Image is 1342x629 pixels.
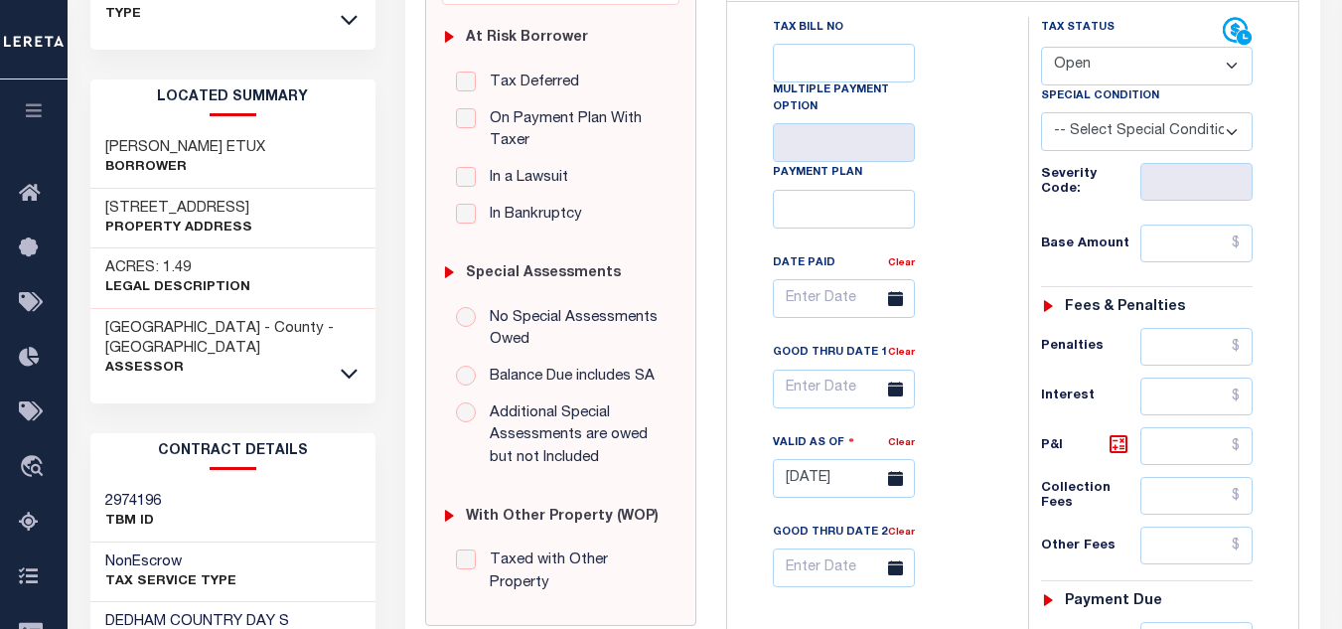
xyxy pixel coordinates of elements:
[773,549,915,587] input: Enter Date
[1140,225,1254,262] input: $
[773,20,843,37] label: Tax Bill No
[773,82,915,115] label: Multiple Payment Option
[1041,539,1140,554] h6: Other Fees
[105,219,252,238] p: Property Address
[105,512,161,532] p: TBM ID
[888,438,915,448] a: Clear
[1041,167,1140,198] h6: Severity Code:
[105,5,141,25] p: Type
[773,279,915,318] input: Enter Date
[1041,389,1140,404] h6: Interest
[1065,593,1162,610] h6: Payment due
[466,30,588,47] h6: At Risk Borrower
[480,307,666,352] label: No Special Assessments Owed
[90,79,375,116] h2: LOCATED SUMMARY
[466,509,659,526] h6: with Other Property (WOP)
[105,319,361,359] h3: [GEOGRAPHIC_DATA] - County - [GEOGRAPHIC_DATA]
[1041,88,1159,105] label: Special Condition
[1140,527,1254,564] input: $
[480,167,568,190] label: In a Lawsuit
[1140,378,1254,415] input: $
[466,265,621,282] h6: Special Assessments
[480,366,655,389] label: Balance Due includes SA
[773,370,915,408] input: Enter Date
[773,459,915,498] input: Enter Date
[105,492,161,512] h3: 2974196
[90,433,375,470] h2: CONTRACT details
[1065,299,1185,316] h6: Fees & Penalties
[1041,339,1140,355] h6: Penalties
[888,348,915,358] a: Clear
[19,455,51,481] i: travel_explore
[1041,236,1140,252] h6: Base Amount
[888,528,915,538] a: Clear
[773,255,835,272] label: Date Paid
[480,204,582,227] label: In Bankruptcy
[1140,477,1254,515] input: $
[773,525,887,542] label: Good Thru Date 2
[105,138,265,158] h3: [PERSON_NAME] ETUX
[773,433,854,452] label: Valid as Of
[105,359,361,379] p: Assessor
[480,72,579,94] label: Tax Deferred
[105,552,236,572] h3: NonEscrow
[480,108,666,153] label: On Payment Plan With Taxer
[1140,328,1254,366] input: $
[1140,427,1254,465] input: $
[480,550,666,594] label: Taxed with Other Property
[105,199,252,219] h3: [STREET_ADDRESS]
[105,158,265,178] p: Borrower
[480,402,666,470] label: Additional Special Assessments are owed but not Included
[105,572,236,592] p: Tax Service Type
[1041,481,1140,512] h6: Collection Fees
[1041,432,1140,460] h6: P&I
[773,165,862,182] label: Payment Plan
[888,258,915,268] a: Clear
[105,278,250,298] p: Legal Description
[773,345,887,362] label: Good Thru Date 1
[1041,20,1115,37] label: Tax Status
[105,258,250,278] h3: ACRES: 1.49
